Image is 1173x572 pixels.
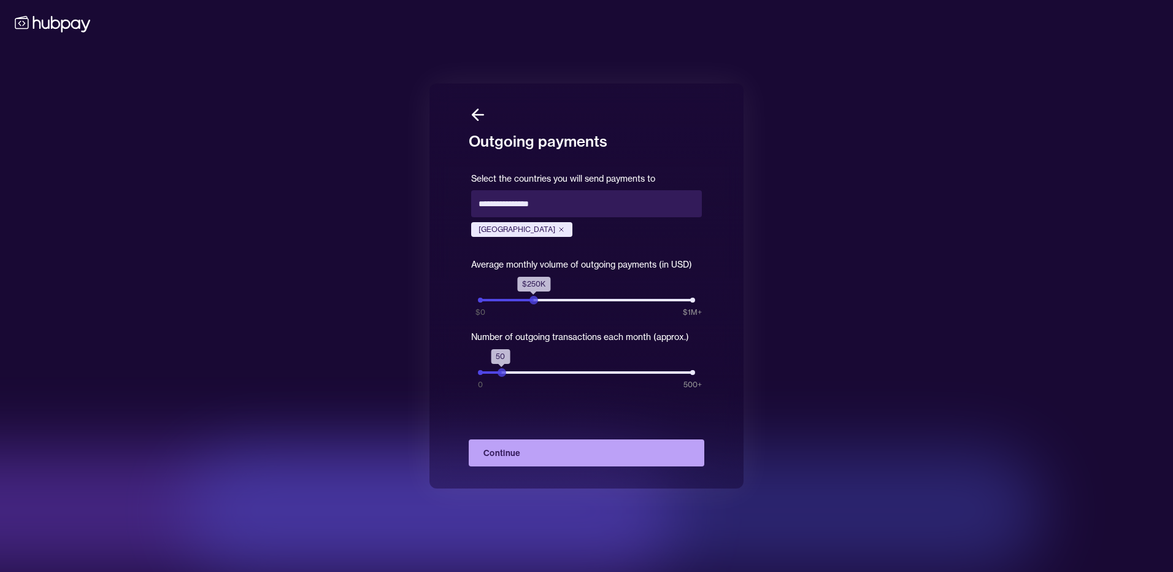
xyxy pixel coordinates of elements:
[471,259,692,270] label: Average monthly volume of outgoing payments (in USD)
[478,379,483,390] span: 0
[517,277,550,292] div: $250K
[683,379,702,390] span: 500+
[469,124,704,151] h1: Outgoing payments
[491,349,510,364] div: 50
[683,307,702,318] span: $1M+
[469,439,704,466] button: Continue
[471,331,689,342] label: Number of outgoing transactions each month (approx.)
[471,173,655,184] label: Select the countries you will send payments to
[479,225,555,234] span: [GEOGRAPHIC_DATA]
[475,307,485,318] span: $0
